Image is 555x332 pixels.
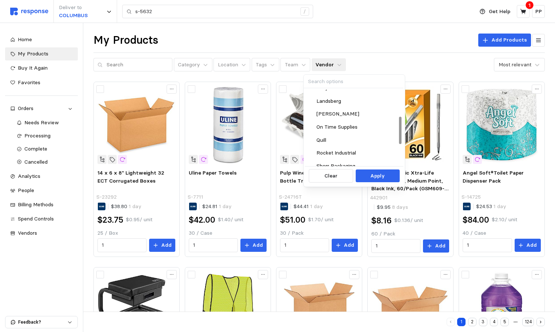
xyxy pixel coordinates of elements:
[59,4,88,12] p: Deliver to
[218,216,243,224] p: $1.40 / unit
[135,5,296,18] input: Search for a product name or SKU
[500,318,509,326] button: 5
[5,170,78,183] a: Analytics
[377,203,408,211] p: $9.95
[102,239,143,252] input: Qty
[476,203,506,211] p: $24.53
[18,79,40,86] span: Favorites
[5,33,78,46] a: Home
[491,36,527,44] p: Add Products
[479,318,487,326] button: 3
[12,142,78,156] a: Complete
[478,34,531,47] button: Add Products
[18,105,65,113] div: Orders
[97,229,175,237] p: 25 / Box
[463,214,489,226] h2: $84.00
[316,149,356,157] p: Rocket Industrial
[280,58,310,72] button: Team
[316,136,326,144] p: Quill
[279,193,302,201] p: S-24716T
[111,203,141,211] p: $38.80
[492,203,506,210] span: 1 day
[312,58,346,71] button: Vendor
[213,58,250,72] button: Location
[467,239,508,252] input: Qty
[284,239,325,252] input: Qty
[193,239,234,252] input: Qty
[189,229,267,237] p: 30 / Case
[161,241,172,249] p: Add
[526,241,537,249] p: Add
[18,36,32,43] span: Home
[189,86,267,164] img: S-7711
[126,216,152,224] p: $0.95 / unit
[5,227,78,240] a: Vendors
[97,86,175,164] img: S-23292
[18,201,53,208] span: Billing Methods
[280,214,306,226] h2: $51.00
[127,203,141,210] span: 1 day
[5,76,78,89] a: Favorites
[280,229,358,237] p: 30 / Pack
[535,8,542,16] p: PP
[280,86,358,164] img: S-24716T
[5,102,78,115] a: Orders
[370,194,388,202] p: 442901
[18,187,34,194] span: People
[5,62,78,75] a: Buy It Again
[24,119,59,126] span: Needs Review
[107,58,168,71] input: Search
[12,129,78,142] a: Processing
[300,7,309,16] div: /
[178,61,200,69] p: Category
[12,156,78,169] a: Cancelled
[462,193,481,201] p: S-14725
[12,116,78,129] a: Needs Review
[97,169,164,184] span: 14 x 6 x 8" Lightweight 32 ECT Corrugated Boxes
[5,212,78,226] a: Spend Controls
[294,203,323,211] p: $44.41
[457,318,466,326] button: 1
[324,172,338,180] p: Clear
[18,215,54,222] span: Spend Controls
[240,239,267,252] button: Add
[371,169,448,200] span: BIC Round Stic Xtra-Life Ballpoint Pen, Medium Point, Black Ink, 60/Pack (GSM609-BLK)
[5,47,78,60] a: My Products
[5,198,78,211] a: Billing Methods
[528,1,531,9] p: 1
[252,241,263,249] p: Add
[149,239,175,252] button: Add
[463,229,540,237] p: 40 / Case
[515,239,541,252] button: Add
[316,110,359,118] p: [PERSON_NAME]
[423,239,449,253] button: Add
[316,97,341,105] p: Landsberg
[189,169,237,176] span: Uline Paper Towels
[522,318,534,326] button: 124
[10,8,48,15] img: svg%3e
[189,214,215,226] h2: $42.00
[217,203,232,210] span: 1 day
[316,123,358,131] p: On Time Supplies
[18,319,67,325] p: Feedback?
[18,65,48,71] span: Buy It Again
[489,8,510,16] p: Get Help
[468,318,476,326] button: 2
[309,203,323,210] span: 1 day
[371,215,392,226] h2: $8.16
[435,242,446,250] p: Add
[97,214,123,226] h2: $23.75
[304,75,404,88] input: Search options
[24,159,48,165] span: Cancelled
[332,239,358,252] button: Add
[18,50,48,57] span: My Products
[370,172,385,180] p: Apply
[371,230,449,238] p: 60 / Pack
[18,230,37,236] span: Vendors
[463,86,540,164] img: S-14725
[5,184,78,197] a: People
[475,5,515,19] button: Get Help
[252,58,279,72] button: Tags
[59,12,88,20] p: COLUMBUS
[188,193,203,201] p: S-7711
